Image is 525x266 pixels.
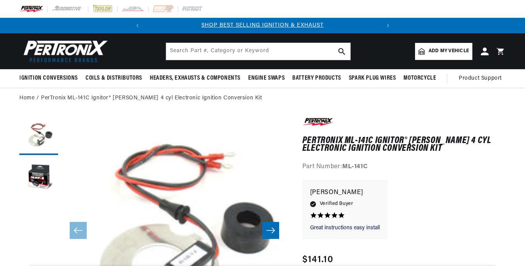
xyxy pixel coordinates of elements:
[70,222,87,239] button: Slide left
[244,69,288,87] summary: Engine Swaps
[302,162,506,172] div: Part Number:
[19,38,108,65] img: Pertronix
[302,137,506,153] h1: PerTronix ML-141C Ignitor® [PERSON_NAME] 4 cyl Electronic Ignition Conversion Kit
[86,74,142,82] span: Coils & Distributors
[288,69,345,87] summary: Battery Products
[166,43,350,60] input: Search Part #, Category or Keyword
[150,74,240,82] span: Headers, Exhausts & Components
[349,74,396,82] span: Spark Plug Wires
[310,224,380,232] p: Great instructions easy install
[19,74,78,82] span: Ignition Conversions
[403,74,436,82] span: Motorcycle
[292,74,341,82] span: Battery Products
[82,69,146,87] summary: Coils & Distributors
[41,94,262,102] a: PerTronix ML-141C Ignitor® [PERSON_NAME] 4 cyl Electronic Ignition Conversion Kit
[310,188,380,198] p: [PERSON_NAME]
[19,116,58,155] button: Load image 1 in gallery view
[429,48,469,55] span: Add my vehicle
[415,43,472,60] a: Add my vehicle
[201,22,324,28] a: SHOP BEST SELLING IGNITION & EXHAUST
[145,21,380,30] div: 1 of 2
[146,69,244,87] summary: Headers, Exhausts & Components
[19,159,58,198] button: Load image 2 in gallery view
[400,69,440,87] summary: Motorcycle
[459,69,506,88] summary: Product Support
[19,94,34,102] a: Home
[333,43,350,60] button: search button
[248,74,285,82] span: Engine Swaps
[130,18,145,33] button: Translation missing: en.sections.announcements.previous_announcement
[19,69,82,87] summary: Ignition Conversions
[145,21,380,30] div: Announcement
[19,94,506,102] nav: breadcrumbs
[345,69,400,87] summary: Spark Plug Wires
[262,222,279,239] button: Slide right
[342,164,367,170] strong: ML-141C
[380,18,396,33] button: Translation missing: en.sections.announcements.next_announcement
[459,74,502,83] span: Product Support
[320,199,353,208] span: Verified Buyer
